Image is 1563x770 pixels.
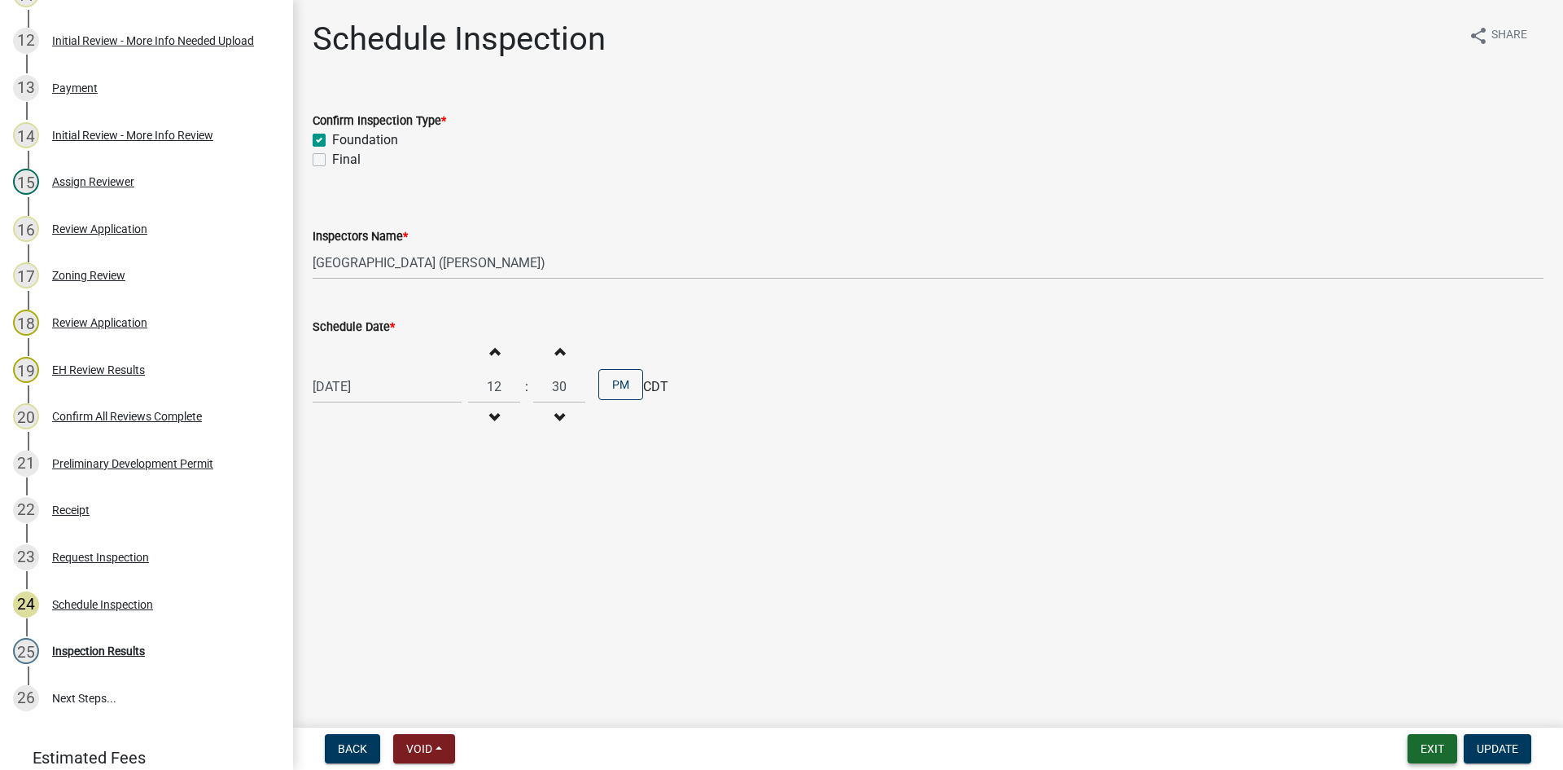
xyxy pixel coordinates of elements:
[520,377,533,397] div: :
[52,35,254,46] div: Initial Review - More Info Needed Upload
[1491,26,1527,46] span: Share
[52,504,90,516] div: Receipt
[13,592,39,618] div: 24
[13,310,39,336] div: 18
[643,377,668,397] span: CDT
[313,116,446,127] label: Confirm Inspection Type
[393,734,455,763] button: Void
[13,451,39,477] div: 21
[468,370,520,403] input: Hours
[13,403,39,429] div: 20
[313,20,606,59] h1: Schedule Inspection
[13,75,39,101] div: 13
[13,544,39,570] div: 23
[52,82,98,94] div: Payment
[52,458,213,469] div: Preliminary Development Permit
[313,370,462,403] input: mm/dd/yyyy
[1464,734,1531,763] button: Update
[13,685,39,711] div: 26
[52,645,145,657] div: Inspection Results
[313,322,395,333] label: Schedule Date
[13,169,39,195] div: 15
[52,223,147,235] div: Review Application
[332,130,398,150] label: Foundation
[52,317,147,328] div: Review Application
[52,552,149,563] div: Request Inspection
[338,742,367,755] span: Back
[52,176,134,187] div: Assign Reviewer
[13,262,39,288] div: 17
[325,734,380,763] button: Back
[598,369,643,400] button: PM
[13,216,39,242] div: 16
[13,638,39,664] div: 25
[1477,742,1518,755] span: Update
[533,370,585,403] input: Minutes
[313,231,408,243] label: Inspectors Name
[406,742,432,755] span: Void
[52,364,145,376] div: EH Review Results
[1469,26,1488,46] i: share
[52,599,153,610] div: Schedule Inspection
[52,130,213,141] div: Initial Review - More Info Review
[1408,734,1457,763] button: Exit
[52,411,202,422] div: Confirm All Reviews Complete
[13,357,39,383] div: 19
[13,28,39,54] div: 12
[332,150,361,169] label: Final
[1456,20,1540,51] button: shareShare
[13,497,39,523] div: 22
[52,270,125,281] div: Zoning Review
[13,122,39,148] div: 14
